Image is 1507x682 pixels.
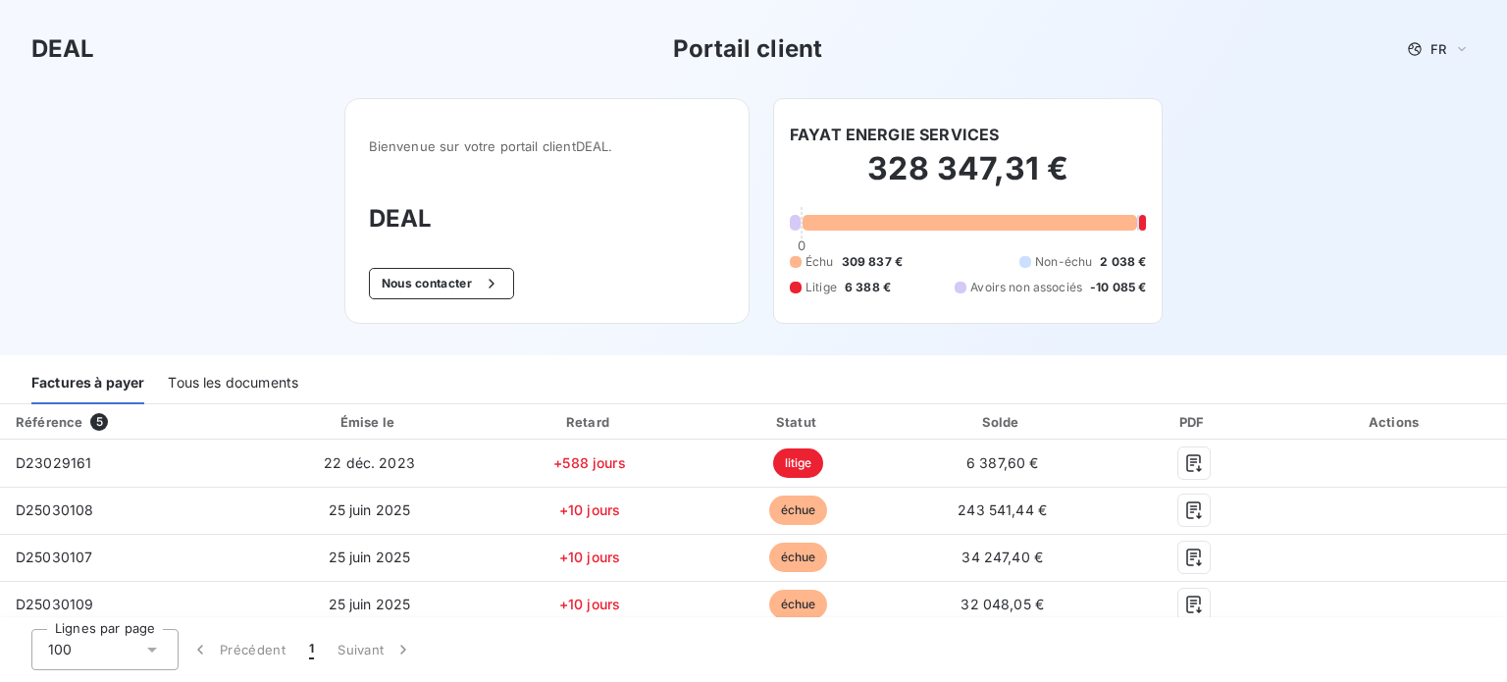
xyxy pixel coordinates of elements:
[961,549,1043,565] span: 34 247,40 €
[258,412,480,432] div: Émise le
[769,496,828,525] span: échue
[958,501,1047,518] span: 243 541,44 €
[805,279,837,296] span: Litige
[559,549,620,565] span: +10 jours
[309,640,314,659] span: 1
[842,253,903,271] span: 309 837 €
[845,279,891,296] span: 6 388 €
[297,629,326,670] button: 1
[168,363,298,404] div: Tous les documents
[1288,412,1503,432] div: Actions
[16,414,82,430] div: Référence
[769,543,828,572] span: échue
[773,448,824,478] span: litige
[48,640,72,659] span: 100
[31,363,144,404] div: Factures à payer
[369,201,725,236] h3: DEAL
[326,629,425,670] button: Suivant
[16,454,91,471] span: D23029161
[1090,279,1146,296] span: -10 085 €
[966,454,1039,471] span: 6 387,60 €
[16,596,93,612] span: D25030109
[769,590,828,619] span: échue
[329,501,411,518] span: 25 juin 2025
[369,268,514,299] button: Nous contacter
[1035,253,1092,271] span: Non-échu
[805,253,834,271] span: Échu
[1108,412,1280,432] div: PDF
[559,596,620,612] span: +10 jours
[369,138,725,154] span: Bienvenue sur votre portail client DEAL .
[673,31,822,67] h3: Portail client
[31,31,95,67] h3: DEAL
[961,596,1044,612] span: 32 048,05 €
[553,454,626,471] span: +588 jours
[970,279,1082,296] span: Avoirs non associés
[324,454,415,471] span: 22 déc. 2023
[16,501,93,518] span: D25030108
[179,629,297,670] button: Précédent
[700,412,898,432] div: Statut
[16,549,92,565] span: D25030107
[1430,41,1446,57] span: FR
[488,412,691,432] div: Retard
[798,237,805,253] span: 0
[90,413,108,431] span: 5
[790,149,1146,208] h2: 328 347,31 €
[329,596,411,612] span: 25 juin 2025
[790,123,999,146] h6: FAYAT ENERGIE SERVICES
[559,501,620,518] span: +10 jours
[905,412,1099,432] div: Solde
[1100,253,1146,271] span: 2 038 €
[329,549,411,565] span: 25 juin 2025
